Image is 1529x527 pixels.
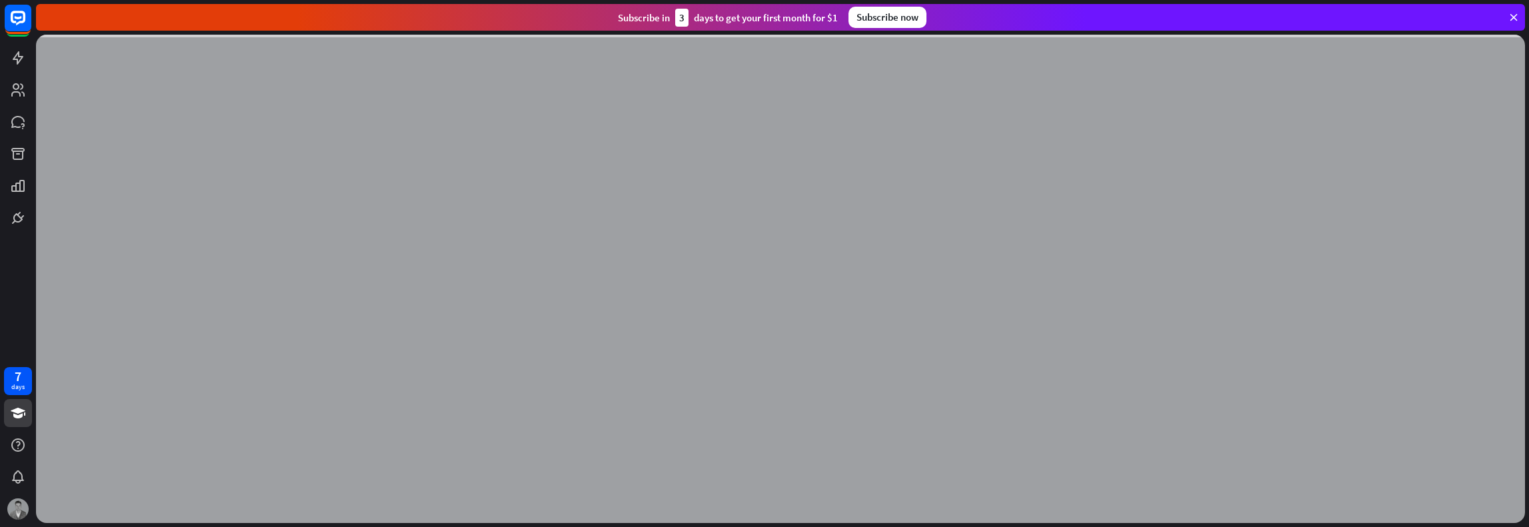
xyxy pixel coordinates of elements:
[618,9,838,27] div: Subscribe in days to get your first month for $1
[848,7,926,28] div: Subscribe now
[11,382,25,392] div: days
[675,9,689,27] div: 3
[15,370,21,382] div: 7
[4,367,32,395] a: 7 days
